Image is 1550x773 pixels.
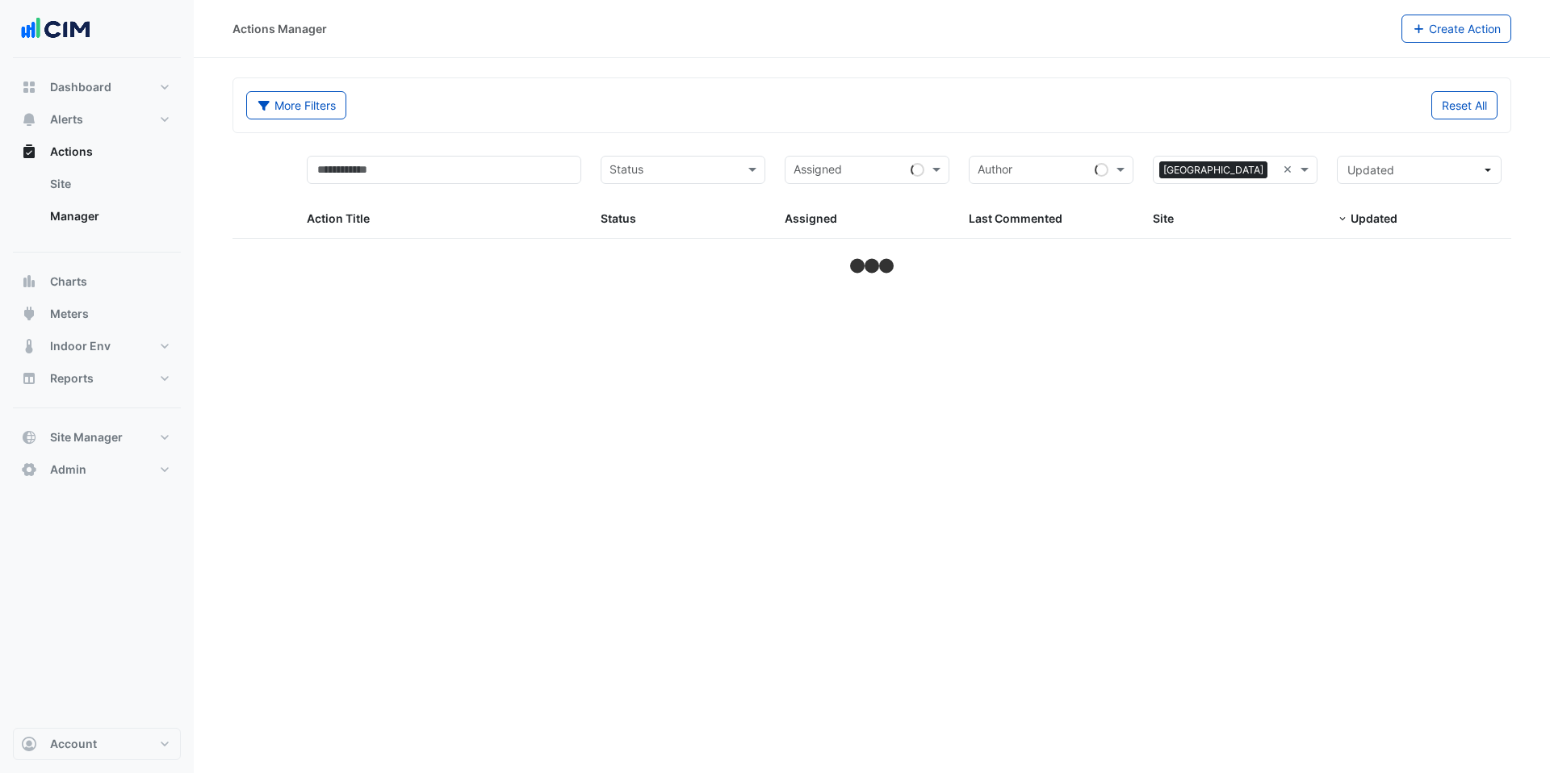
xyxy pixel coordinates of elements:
span: Indoor Env [50,338,111,354]
app-icon: Site Manager [21,429,37,445]
button: Actions [13,136,181,168]
button: Site Manager [13,421,181,453]
app-icon: Dashboard [21,79,37,95]
button: Create Action [1401,15,1512,43]
span: Status [601,211,636,225]
span: Updated [1347,163,1394,177]
a: Manager [37,200,181,232]
span: Meters [50,306,89,322]
button: More Filters [246,91,346,119]
a: Site [37,168,181,200]
app-icon: Admin [21,462,37,478]
span: Reports [50,370,94,386]
span: Charts [50,274,87,290]
button: Reset All [1431,91,1498,119]
span: Clear [1283,161,1297,179]
span: Last Commented [969,211,1062,225]
app-icon: Reports [21,370,37,386]
button: Indoor Env [13,330,181,362]
app-icon: Actions [21,144,37,160]
button: Reports [13,362,181,395]
button: Updated [1337,156,1502,184]
button: Account [13,728,181,760]
button: Dashboard [13,71,181,103]
span: Action Title [307,211,370,225]
span: Updated [1351,211,1397,225]
app-icon: Charts [21,274,37,290]
span: Dashboard [50,79,111,95]
span: Actions [50,144,93,160]
span: Site [1153,211,1174,225]
app-icon: Meters [21,306,37,322]
span: Alerts [50,111,83,127]
div: Actions Manager [232,20,327,37]
span: Account [50,736,97,752]
span: Admin [50,462,86,478]
span: Site Manager [50,429,123,445]
app-icon: Indoor Env [21,338,37,354]
button: Alerts [13,103,181,136]
img: Company Logo [19,13,92,45]
button: Admin [13,453,181,486]
span: Assigned [785,211,837,225]
div: Actions [13,168,181,239]
button: Charts [13,265,181,298]
span: [GEOGRAPHIC_DATA] [1159,161,1267,179]
app-icon: Alerts [21,111,37,127]
button: Meters [13,298,181,330]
